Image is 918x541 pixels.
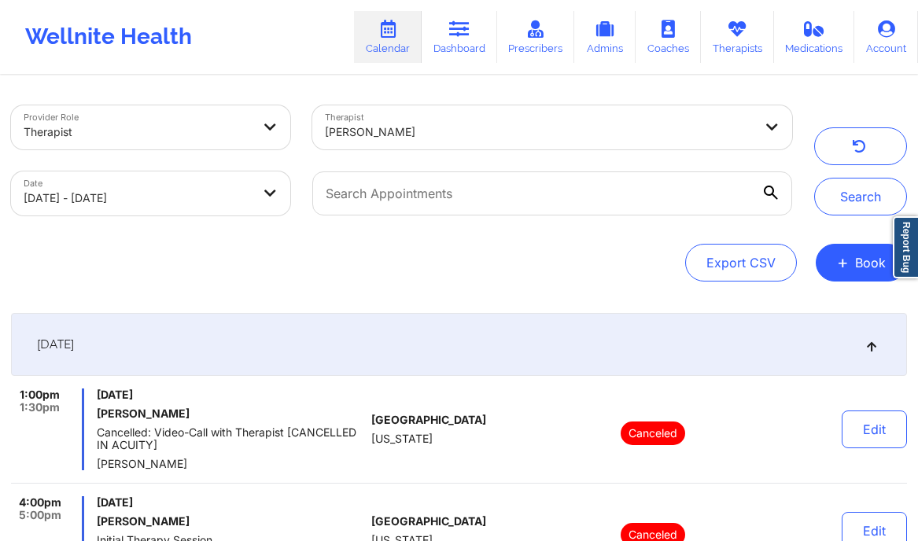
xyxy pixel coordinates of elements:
a: Medications [774,11,855,63]
a: Calendar [354,11,422,63]
div: [DATE] - [DATE] [24,181,251,215]
p: Canceled [621,421,685,445]
span: [DATE] [97,496,365,509]
a: Prescribers [497,11,575,63]
button: Edit [842,410,907,448]
span: [US_STATE] [371,432,433,445]
button: Search [814,178,907,215]
span: + [837,258,849,267]
a: Coaches [636,11,701,63]
span: 1:00pm [20,388,60,401]
span: [GEOGRAPHIC_DATA] [371,515,486,528]
span: 4:00pm [19,496,61,509]
h6: [PERSON_NAME] [97,407,365,420]
div: [PERSON_NAME] [325,115,754,149]
span: 5:00pm [19,509,61,521]
span: Cancelled: Video-Call with Therapist [CANCELLED IN ACUITY] [97,426,365,451]
a: Therapists [701,11,774,63]
div: Therapist [24,115,251,149]
span: [DATE] [37,337,74,352]
a: Report Bug [893,216,918,278]
span: 1:30pm [20,401,60,414]
button: +Book [816,244,907,282]
span: [PERSON_NAME] [97,458,365,470]
span: [GEOGRAPHIC_DATA] [371,414,486,426]
button: Export CSV [685,244,797,282]
h6: [PERSON_NAME] [97,515,365,528]
a: Admins [574,11,636,63]
a: Account [854,11,918,63]
span: [DATE] [97,388,365,401]
a: Dashboard [422,11,497,63]
input: Search Appointments [312,171,792,215]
